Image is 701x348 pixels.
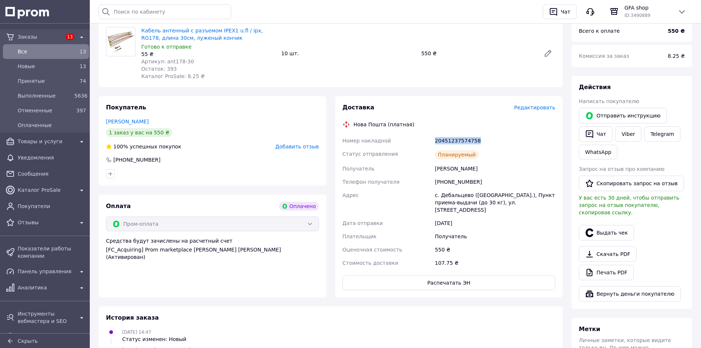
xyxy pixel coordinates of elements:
span: 13 [79,63,86,69]
button: Чат [543,4,577,19]
span: 13 [66,34,74,40]
span: Стоимость доставки [343,260,399,266]
div: Оплачено [279,202,319,211]
span: Заказы [18,33,63,41]
div: Статус изменен: Новый [122,335,186,343]
div: Чат [559,6,572,17]
span: Адрес [343,192,359,198]
div: 20451237574758 [433,134,557,147]
div: 10 шт. [278,48,418,59]
span: Телефон получателя [343,179,400,185]
span: Номер накладной [343,138,391,144]
a: Telegram [644,126,680,142]
div: с. Дебальцево ([GEOGRAPHIC_DATA].), Пункт приема-выдачи (до 30 кг), ул. [STREET_ADDRESS] [433,189,557,217]
b: 550 ₴ [668,28,685,34]
div: 1 заказ у вас на 550 ₴ [106,128,172,137]
button: Скопировать запрос на отзыв [579,176,684,191]
span: Запрос на отзыв про компанию [579,166,665,172]
span: У вас есть 30 дней, чтобы отправить запрос на отзыв покупателю, скопировав ссылку. [579,195,679,215]
span: Остаток: 393 [141,66,177,72]
a: WhatsApp [579,145,617,159]
span: Отзывы [18,219,74,226]
div: [PHONE_NUMBER] [433,175,557,189]
div: успешных покупок [106,143,181,150]
a: Скачать PDF [579,246,637,262]
span: 8.25 ₴ [668,53,685,59]
div: [DATE] [433,217,557,230]
span: Покупатели [18,203,86,210]
input: Поиск по кабинету [99,4,231,19]
div: 550 ₴ [418,48,538,59]
span: Управление сайтом [18,333,74,340]
span: Доставка [343,104,375,111]
a: Кабель антенный с разъемом IPEX1 u.fl / ipx, RG178, длина 30см, луженый кончик [141,28,263,41]
span: Действия [579,84,611,91]
span: Принятые [18,77,71,85]
a: Редактировать [541,46,555,61]
a: [PERSON_NAME] [106,119,149,124]
img: Кабель антенный с разъемом IPEX1 u.fl / ipx, RG178, длина 30см, луженый кончик [106,29,135,54]
span: Уведомления [18,154,86,161]
span: Покупатель [106,104,146,111]
span: Оплата [106,203,131,210]
span: Всего к оплате [579,28,620,34]
span: Новые [18,63,71,70]
div: Средства будут зачислены на расчетный счет [106,237,319,261]
span: Каталог ProSale: 8.25 ₴ [141,73,205,79]
span: 397 [76,108,86,113]
a: Печать PDF [579,265,634,280]
span: Написать покупателю [579,98,639,104]
span: Оценочная стоимость [343,247,403,253]
span: Сообщения [18,170,86,177]
span: Готово к отправке [141,44,192,50]
button: Отправить инструкцию [579,108,667,123]
span: Статус отправления [343,151,398,157]
span: Все [18,48,71,55]
div: 55 ₴ [141,50,275,58]
div: [PHONE_NUMBER] [113,156,161,164]
span: Получатель [343,166,375,172]
span: Выполненные [18,92,71,99]
span: [DATE] 14:47 [122,330,151,335]
div: Нова Пошта (платная) [352,121,416,128]
span: Редактировать [514,105,555,110]
span: Скрыть [18,338,38,344]
span: 5636 [74,93,88,99]
span: История заказа [106,314,159,321]
span: Плательщик [343,233,377,239]
div: Получатель [433,230,557,243]
div: 550 ₴ [433,243,557,256]
span: Товары и услуги [18,138,74,145]
span: Метки [579,326,600,333]
span: Показатели работы компании [18,245,86,260]
span: GFA shop [624,4,672,11]
span: Дата отправки [343,220,383,226]
span: Панель управления [18,268,74,275]
span: Оплаченные [18,122,86,129]
div: Планируемый [435,150,479,159]
div: 107.75 ₴ [433,256,557,270]
div: [PERSON_NAME] [433,162,557,175]
a: Viber [615,126,641,142]
button: Распечатать ЭН [343,275,556,290]
button: Чат [579,126,612,142]
div: [FC_Acquiring] Prom marketplace [PERSON_NAME] [PERSON_NAME] (Активирован) [106,246,319,261]
span: Аналитика [18,284,74,291]
span: Артикул: ant178-30 [141,59,194,64]
span: 13 [79,49,86,55]
span: ID: 3490889 [624,13,650,18]
span: Инструменты вебмастера и SEO [18,310,74,325]
button: Выдать чек [579,225,634,240]
span: Комиссия за заказ [579,53,629,59]
span: 100% [113,144,128,150]
span: Отмененные [18,107,71,114]
span: Каталог ProSale [18,186,74,194]
span: Добавить отзыв [275,144,319,150]
button: Вернуть деньги покупателю [579,286,681,302]
span: 74 [79,78,86,84]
